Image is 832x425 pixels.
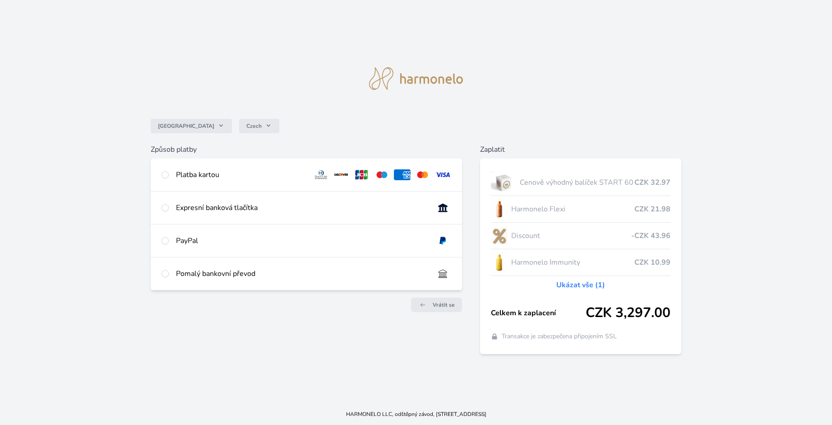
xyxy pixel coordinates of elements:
[414,169,431,180] img: mc.svg
[511,204,634,215] span: Harmonelo Flexi
[158,122,214,130] span: [GEOGRAPHIC_DATA]
[502,332,617,341] span: Transakce je zabezpečena připojením SSL
[511,230,631,241] span: Discount
[246,122,262,130] span: Czech
[480,144,681,155] h6: Zaplatit
[511,257,634,268] span: Harmonelo Immunity
[151,144,462,155] h6: Způsob platby
[374,169,390,180] img: maestro.svg
[434,202,451,213] img: onlineBanking_CZ.svg
[520,177,634,188] span: Cenově výhodný balíček START 60
[369,67,463,90] img: logo.svg
[434,235,451,246] img: paypal.svg
[491,171,517,194] img: start.jpg
[634,257,670,268] span: CZK 10.99
[176,202,427,213] div: Expresní banková tlačítka
[176,235,427,246] div: PayPal
[491,308,586,318] span: Celkem k zaplacení
[491,224,508,247] img: discount-lo.png
[151,119,232,133] button: [GEOGRAPHIC_DATA]
[586,305,670,321] span: CZK 3,297.00
[333,169,350,180] img: discover.svg
[491,251,508,274] img: IMMUNITY_se_stinem_x-lo.jpg
[634,177,670,188] span: CZK 32.97
[434,169,451,180] img: visa.svg
[239,119,279,133] button: Czech
[353,169,370,180] img: jcb.svg
[434,268,451,279] img: bankTransfer_IBAN.svg
[411,298,462,312] a: Vrátit se
[491,198,508,220] img: CLEAN_FLEXI_se_stinem_x-hi_(1)-lo.jpg
[433,301,455,308] span: Vrátit se
[313,169,329,180] img: diners.svg
[631,230,670,241] span: -CZK 43.96
[176,268,427,279] div: Pomalý bankovní převod
[176,169,305,180] div: Platba kartou
[556,280,605,290] a: Ukázat vše (1)
[394,169,411,180] img: amex.svg
[634,204,670,215] span: CZK 21.98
